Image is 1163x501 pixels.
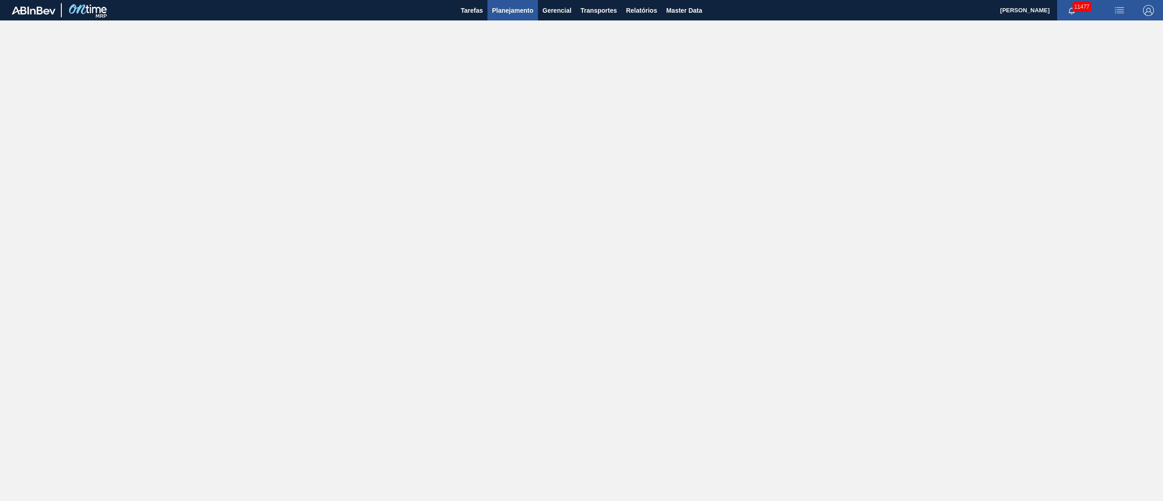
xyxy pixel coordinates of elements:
[1073,2,1091,12] span: 11477
[626,5,657,16] span: Relatórios
[12,6,55,15] img: TNhmsLtSVTkK8tSr43FrP2fwEKptu5GPRR3wAAAABJRU5ErkJggg==
[666,5,702,16] span: Master Data
[1143,5,1154,16] img: Logout
[461,5,483,16] span: Tarefas
[1114,5,1125,16] img: userActions
[581,5,617,16] span: Transportes
[542,5,572,16] span: Gerencial
[1057,4,1086,17] button: Notificações
[492,5,533,16] span: Planejamento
